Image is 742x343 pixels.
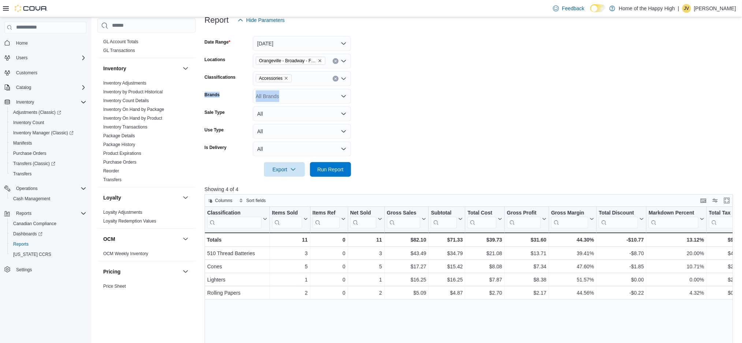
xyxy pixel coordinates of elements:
[207,275,267,284] div: Lighters
[10,159,58,168] a: Transfers (Classic)
[103,142,135,147] a: Package History
[205,196,235,205] button: Columns
[103,133,135,138] a: Package Details
[103,284,126,289] a: Price Sheet
[13,184,86,193] span: Operations
[7,138,89,148] button: Manifests
[551,288,594,297] div: 44.56%
[264,162,305,177] button: Export
[507,209,541,216] div: Gross Profit
[13,196,50,202] span: Cash Management
[13,140,32,146] span: Manifests
[259,75,283,82] span: Accessories
[246,16,285,24] span: Hide Parameters
[97,208,196,228] div: Loyalty
[13,68,40,77] a: Customers
[13,150,46,156] span: Purchase Orders
[205,145,227,150] label: Is Delivery
[103,210,142,215] a: Loyalty Adjustments
[268,162,301,177] span: Export
[10,139,35,148] a: Manifests
[256,74,292,82] span: Accessories
[10,194,86,203] span: Cash Management
[205,74,236,80] label: Classifications
[103,209,142,215] span: Loyalty Adjustments
[467,209,496,216] div: Total Cost
[590,4,606,12] input: Dark Mode
[7,107,89,118] a: Adjustments (Classic)
[103,219,156,224] a: Loyalty Redemption Values
[13,265,86,274] span: Settings
[103,235,180,243] button: OCM
[97,37,196,58] div: Finance
[387,209,420,216] div: Gross Sales
[599,275,644,284] div: $0.00
[103,283,126,289] span: Price Sheet
[312,275,345,284] div: 0
[13,184,41,193] button: Operations
[711,196,720,205] button: Display options
[103,81,146,86] a: Inventory Adjustments
[207,209,261,216] div: Classification
[15,5,48,12] img: Cova
[205,39,231,45] label: Date Range
[16,55,27,61] span: Users
[103,80,146,86] span: Inventory Adjustments
[649,249,704,258] div: 20.00%
[7,194,89,204] button: Cash Management
[13,39,31,48] a: Home
[103,268,180,275] button: Pricing
[599,209,644,228] button: Total Discount
[709,209,735,228] div: Total Tax
[550,1,587,16] a: Feedback
[350,288,382,297] div: 2
[103,177,122,183] span: Transfers
[272,275,308,284] div: 1
[431,209,457,228] div: Subtotal
[318,59,322,63] button: Remove Orangeville - Broadway - Fire & Flower from selection in this group
[103,48,135,53] span: GL Transactions
[103,124,148,130] span: Inventory Transactions
[1,264,89,275] button: Settings
[103,251,148,257] span: OCM Weekly Inventory
[709,209,735,216] div: Total Tax
[103,98,149,103] a: Inventory Count Details
[16,186,38,191] span: Operations
[467,235,502,244] div: $39.73
[467,209,496,228] div: Total Cost
[312,209,339,216] div: Items Ref
[272,288,308,297] div: 2
[13,209,34,218] button: Reports
[467,209,502,228] button: Total Cost
[13,109,61,115] span: Adjustments (Classic)
[103,168,119,174] a: Reorder
[272,209,302,228] div: Items Sold
[10,240,31,249] a: Reports
[619,4,675,13] p: Home of the Happy High
[649,209,704,228] button: Markdown Percent
[431,209,457,216] div: Subtotal
[103,65,126,72] h3: Inventory
[103,107,164,112] a: Inventory On Hand by Package
[507,275,547,284] div: $8.38
[7,169,89,179] button: Transfers
[103,151,141,156] a: Product Expirations
[215,198,232,204] span: Columns
[1,208,89,219] button: Reports
[350,275,382,284] div: 1
[7,128,89,138] a: Inventory Manager (Classic)
[10,169,86,178] span: Transfers
[387,249,426,258] div: $43.49
[272,249,308,258] div: 3
[649,275,704,284] div: 0.00%
[599,262,644,271] div: -$1.85
[350,209,376,216] div: Net Sold
[10,219,86,228] span: Canadian Compliance
[16,210,31,216] span: Reports
[709,249,741,258] div: $4.53
[13,241,29,247] span: Reports
[272,209,302,216] div: Items Sold
[709,288,741,297] div: $0.63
